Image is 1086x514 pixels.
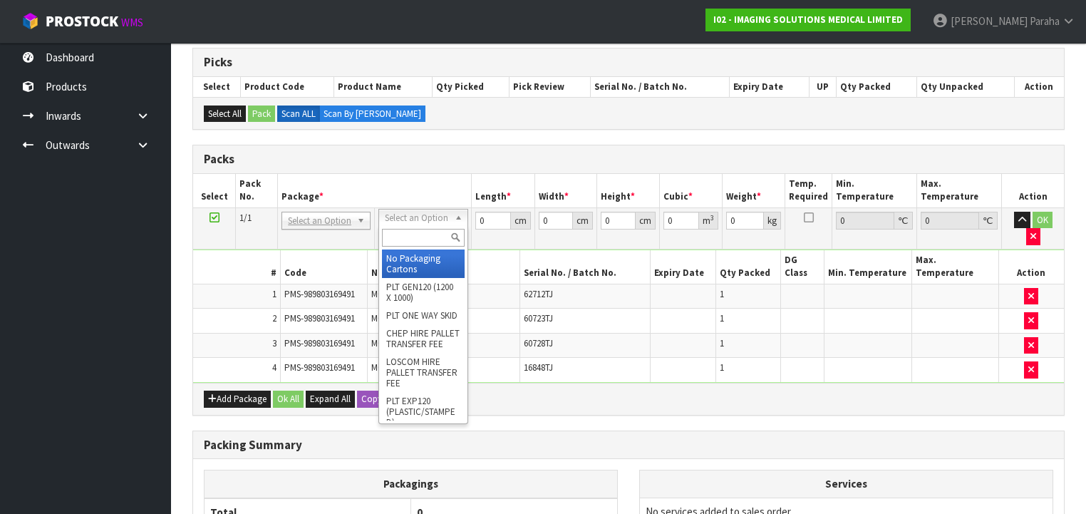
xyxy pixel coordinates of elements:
[277,106,320,123] label: Scan ALL
[205,471,618,498] th: Packagings
[21,12,39,30] img: cube-alt.png
[636,212,656,230] div: cm
[284,361,355,374] span: PMS-989803169491
[334,77,433,97] th: Product Name
[193,77,241,97] th: Select
[699,212,718,230] div: m
[204,153,1053,166] h3: Packs
[1002,174,1064,207] th: Action
[284,312,355,324] span: PMS-989803169491
[204,56,1053,69] h3: Picks
[272,312,276,324] span: 2
[781,250,824,284] th: DG Class
[591,77,729,97] th: Serial No. / Batch No.
[284,288,355,300] span: PMS-989803169491
[911,250,998,284] th: Max. Temperature
[824,250,911,284] th: Min. Temperature
[204,391,271,408] button: Add Package
[472,174,534,207] th: Length
[121,16,143,29] small: WMS
[385,210,448,227] span: Select an Option
[720,361,724,374] span: 1
[239,212,252,224] span: 1/1
[509,77,590,97] th: Pick Review
[534,174,597,207] th: Width
[524,312,553,324] span: 60723TJ
[273,391,304,408] button: Ok All
[280,250,367,284] th: Code
[248,106,275,123] button: Pack
[705,9,911,31] a: I02 - IMAGING SOLUTIONS MEDICAL LIMITED
[371,337,445,349] span: MONITOR BATTERY
[524,361,553,374] span: 16848TJ
[1030,14,1060,28] span: Paraha
[371,361,445,374] span: MONITOR BATTERY
[382,278,464,307] li: PLT GEN120 (1200 X 1000)
[306,391,355,408] button: Expand All
[272,337,276,349] span: 3
[832,174,917,207] th: Min. Temperature
[573,212,593,230] div: cm
[998,250,1064,284] th: Action
[720,337,724,349] span: 1
[241,77,334,97] th: Product Code
[720,288,724,300] span: 1
[204,438,1053,452] h3: Packing Summary
[597,174,660,207] th: Height
[310,393,351,405] span: Expand All
[382,392,464,431] li: PLT EXP120 (PLASTIC/STAMPED)
[382,324,464,353] li: CHEP HIRE PALLET TRANSFER FEE
[715,250,781,284] th: Qty Packed
[524,337,553,349] span: 60728TJ
[894,212,913,230] div: ℃
[519,250,650,284] th: Serial No. / Batch No.
[729,77,809,97] th: Expiry Date
[288,212,351,230] span: Select an Option
[917,174,1002,207] th: Max. Temperature
[319,106,425,123] label: Scan By [PERSON_NAME]
[272,361,276,374] span: 4
[382,307,464,324] li: PLT ONE WAY SKID
[193,250,280,284] th: #
[979,212,998,230] div: ℃
[278,174,472,207] th: Package
[193,174,236,207] th: Select
[284,337,355,349] span: PMS-989803169491
[951,14,1028,28] span: [PERSON_NAME]
[713,14,903,26] strong: I02 - IMAGING SOLUTIONS MEDICAL LIMITED
[511,212,531,230] div: cm
[809,77,837,97] th: UP
[1014,77,1064,97] th: Action
[272,288,276,300] span: 1
[1033,212,1053,229] button: OK
[371,312,445,324] span: MONITOR BATTERY
[433,77,510,97] th: Qty Picked
[651,250,716,284] th: Expiry Date
[764,212,781,230] div: kg
[382,250,464,278] li: No Packaging Cartons
[204,106,246,123] button: Select All
[710,213,714,222] sup: 3
[917,77,1015,97] th: Qty Unpacked
[236,174,278,207] th: Pack No.
[720,312,724,324] span: 1
[837,77,917,97] th: Qty Packed
[382,353,464,392] li: LOSCOM HIRE PALLET TRANSFER FEE
[785,174,832,207] th: Temp. Required
[660,174,722,207] th: Cubic
[367,250,519,284] th: Name
[722,174,785,207] th: Weight
[46,12,118,31] span: ProStock
[640,471,1053,498] th: Services
[524,288,553,300] span: 62712TJ
[371,288,445,300] span: MONITOR BATTERY
[357,391,420,408] button: Copy Selected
